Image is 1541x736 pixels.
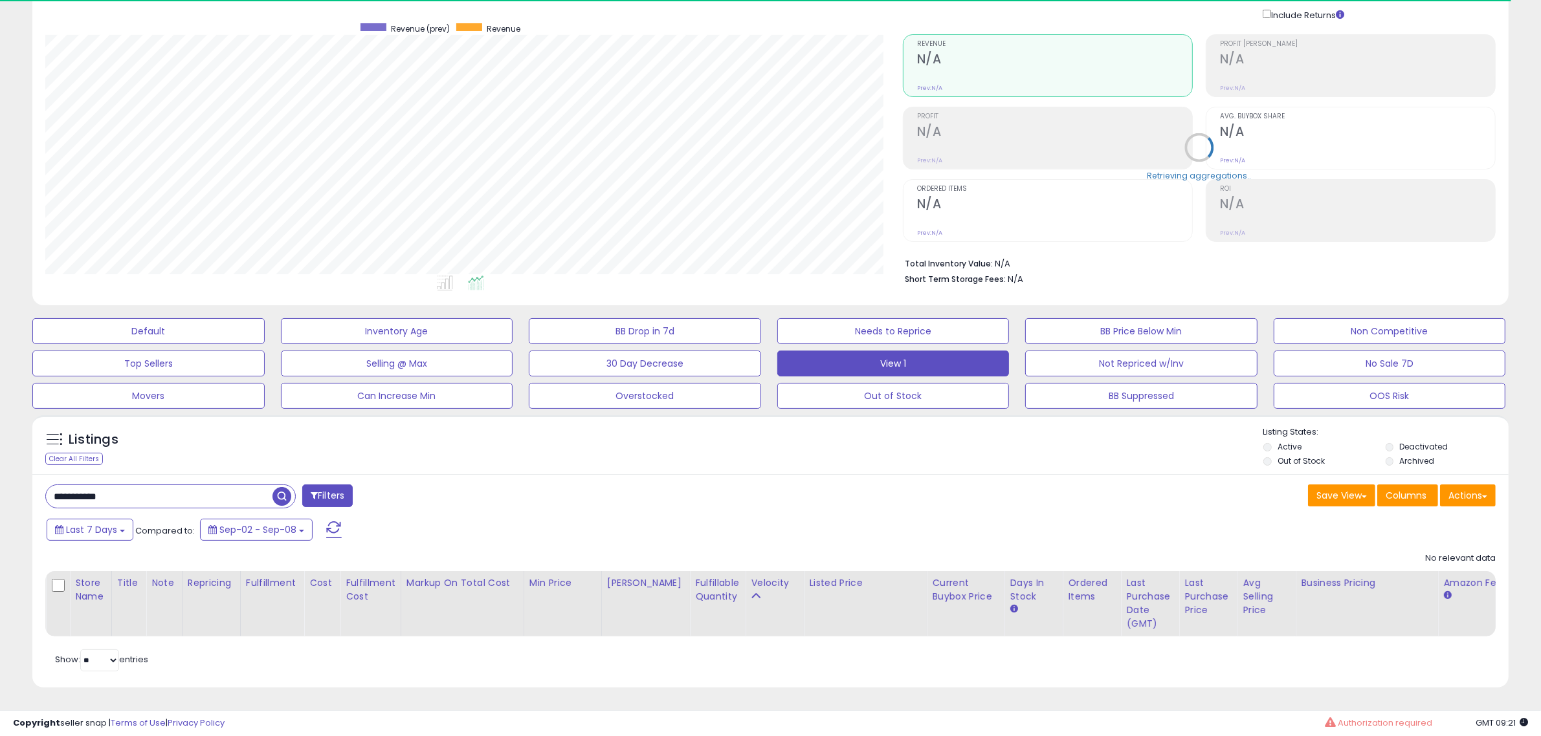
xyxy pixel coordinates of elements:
div: Clear All Filters [45,453,103,465]
button: Overstocked [529,383,761,409]
button: Filters [302,484,353,507]
div: Fulfillment Cost [346,576,395,603]
div: Note [151,576,177,590]
div: Ordered Items [1068,576,1115,603]
div: seller snap | | [13,717,225,730]
span: Revenue [487,23,520,34]
a: Privacy Policy [168,717,225,729]
span: Show: entries [55,653,148,666]
label: Deactivated [1400,441,1448,452]
button: BB Price Below Min [1025,318,1258,344]
span: 2025-09-16 09:21 GMT [1476,717,1528,729]
span: Compared to: [135,525,195,537]
div: Fulfillable Quantity [695,576,740,603]
button: Top Sellers [32,351,265,376]
div: Business Pricing [1301,576,1432,590]
strong: Copyright [13,717,60,729]
button: Movers [32,383,265,409]
div: Current Buybox Price [932,576,999,603]
div: Include Returns [1253,7,1360,21]
span: Revenue (prev) [391,23,450,34]
button: Non Competitive [1274,318,1506,344]
button: BB Drop in 7d [529,318,761,344]
div: [PERSON_NAME] [607,576,684,590]
div: Last Purchase Date (GMT) [1126,576,1173,631]
div: Min Price [529,576,596,590]
span: Columns [1386,489,1426,502]
button: OOS Risk [1274,383,1506,409]
div: Fulfillment [246,576,298,590]
button: BB Suppressed [1025,383,1258,409]
div: Avg Selling Price [1243,576,1290,617]
button: Last 7 Days [47,519,133,541]
span: Sep-02 - Sep-08 [219,523,296,536]
button: Save View [1308,484,1375,506]
p: Listing States: [1263,426,1509,438]
div: Last Purchase Price [1184,576,1232,617]
button: Not Repriced w/Inv [1025,351,1258,376]
label: Archived [1400,455,1435,466]
button: Sep-02 - Sep-08 [200,519,313,541]
button: Default [32,318,265,344]
div: Days In Stock [1010,576,1057,603]
button: Inventory Age [281,318,513,344]
div: No relevant data [1425,552,1496,565]
div: Listed Price [809,576,921,590]
button: Out of Stock [777,383,1010,409]
button: Needs to Reprice [777,318,1010,344]
label: Active [1278,441,1302,452]
button: Actions [1440,484,1496,506]
span: Last 7 Days [66,523,117,536]
div: Store Name [75,576,106,603]
th: The percentage added to the cost of goods (COGS) that forms the calculator for Min & Max prices. [401,571,524,636]
div: Velocity [751,576,798,590]
label: Out of Stock [1278,455,1325,466]
small: Days In Stock. [1010,603,1017,615]
div: Repricing [188,576,235,590]
button: View 1 [777,351,1010,376]
h5: Listings [69,431,118,449]
button: 30 Day Decrease [529,351,761,376]
div: Markup on Total Cost [406,576,518,590]
div: Cost [309,576,335,590]
div: Retrieving aggregations.. [1147,169,1251,181]
div: Title [117,576,140,590]
a: Terms of Use [111,717,166,729]
button: Columns [1377,484,1438,506]
button: No Sale 7D [1274,351,1506,376]
button: Selling @ Max [281,351,513,376]
small: Amazon Fees. [1443,590,1451,601]
button: Can Increase Min [281,383,513,409]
